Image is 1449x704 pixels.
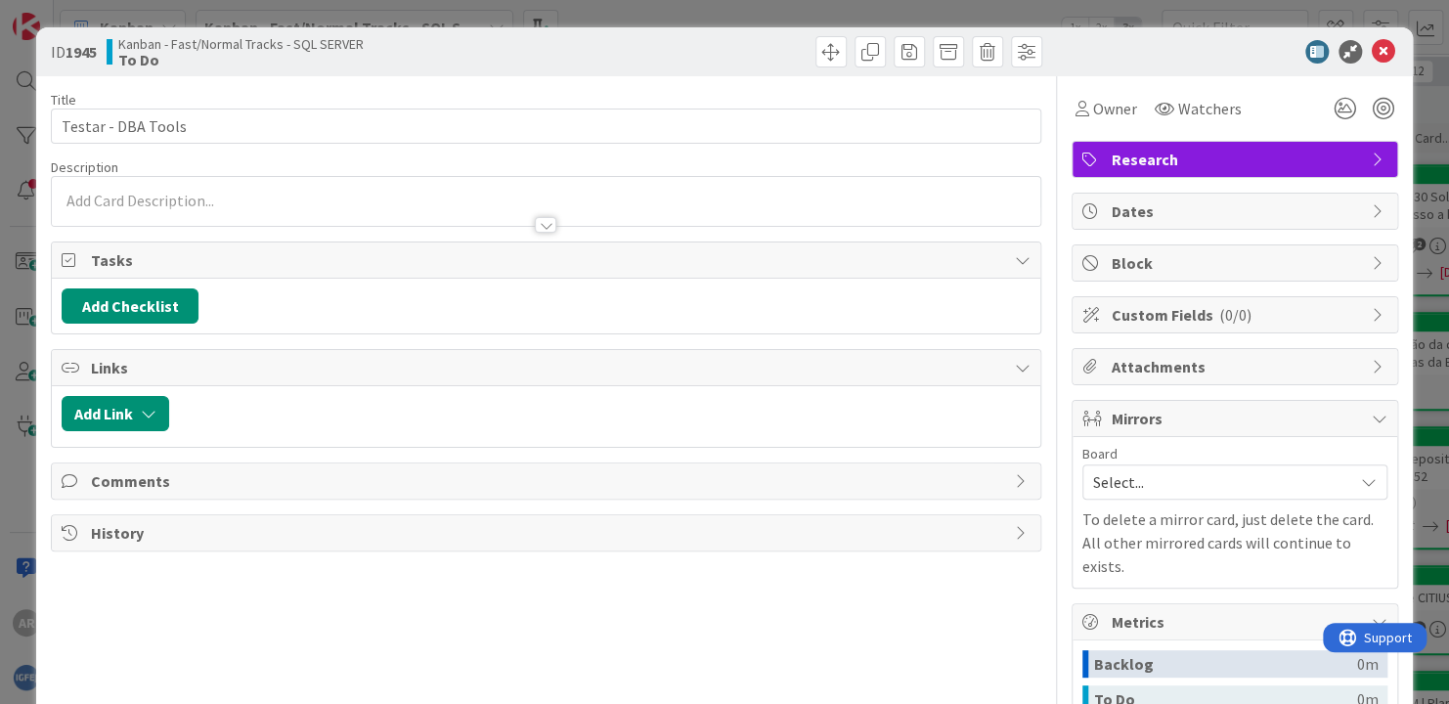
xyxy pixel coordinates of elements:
[1112,407,1362,430] span: Mirrors
[1093,97,1137,120] span: Owner
[1178,97,1242,120] span: Watchers
[1112,148,1362,171] span: Research
[1082,447,1118,461] span: Board
[1112,610,1362,634] span: Metrics
[62,288,198,324] button: Add Checklist
[1112,199,1362,223] span: Dates
[1112,303,1362,327] span: Custom Fields
[91,248,1005,272] span: Tasks
[1094,650,1357,678] div: Backlog
[51,158,118,176] span: Description
[91,469,1005,493] span: Comments
[62,396,169,431] button: Add Link
[51,109,1041,144] input: type card name here...
[91,356,1005,379] span: Links
[51,91,76,109] label: Title
[41,3,89,26] span: Support
[1219,305,1251,325] span: ( 0/0 )
[1082,507,1387,578] p: To delete a mirror card, just delete the card. All other mirrored cards will continue to exists.
[1112,355,1362,378] span: Attachments
[1112,251,1362,275] span: Block
[1093,468,1343,496] span: Select...
[51,40,97,64] span: ID
[91,521,1005,545] span: History
[118,52,364,67] b: To Do
[1357,650,1379,678] div: 0m
[118,36,364,52] span: Kanban - Fast/Normal Tracks - SQL SERVER
[66,42,97,62] b: 1945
